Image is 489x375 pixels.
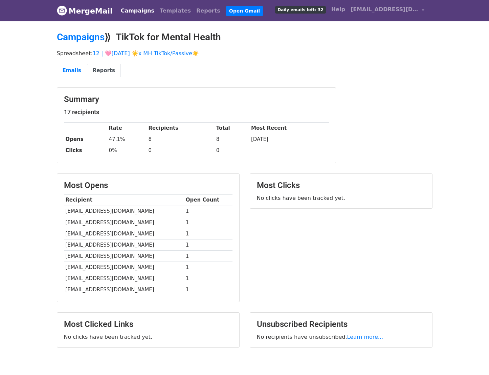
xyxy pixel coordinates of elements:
[215,134,249,145] td: 8
[184,206,232,217] td: 1
[348,3,427,19] a: [EMAIL_ADDRESS][DOMAIN_NAME]
[57,4,113,18] a: MergeMail
[93,50,199,57] a: 12 | 🩷[DATE] ☀️x MH TikTok/Passive☀️
[184,194,232,206] th: Open Count
[184,251,232,262] td: 1
[215,145,249,156] td: 0
[194,4,223,18] a: Reports
[351,5,418,14] span: [EMAIL_ADDRESS][DOMAIN_NAME]
[64,206,184,217] td: [EMAIL_ADDRESS][DOMAIN_NAME]
[226,6,263,16] a: Open Gmail
[64,262,184,273] td: [EMAIL_ADDRESS][DOMAIN_NAME]
[57,32,432,43] h2: ⟫ TikTok for Mental Health
[64,95,329,104] h3: Summary
[118,4,157,18] a: Campaigns
[64,284,184,295] td: [EMAIL_ADDRESS][DOMAIN_NAME]
[64,333,232,340] p: No clicks have been tracked yet.
[257,181,425,190] h3: Most Clicks
[64,194,184,206] th: Recipient
[107,145,147,156] td: 0%
[64,145,107,156] th: Clicks
[157,4,194,18] a: Templates
[249,134,329,145] td: [DATE]
[64,251,184,262] td: [EMAIL_ADDRESS][DOMAIN_NAME]
[57,32,105,43] a: Campaigns
[64,181,232,190] h3: Most Opens
[184,228,232,239] td: 1
[107,123,147,134] th: Rate
[455,342,489,375] iframe: Chat Widget
[64,273,184,284] td: [EMAIL_ADDRESS][DOMAIN_NAME]
[184,262,232,273] td: 1
[147,134,215,145] td: 8
[249,123,329,134] th: Most Recent
[184,217,232,228] td: 1
[87,64,121,78] a: Reports
[257,194,425,202] p: No clicks have been tracked yet.
[64,239,184,250] td: [EMAIL_ADDRESS][DOMAIN_NAME]
[64,217,184,228] td: [EMAIL_ADDRESS][DOMAIN_NAME]
[57,64,87,78] a: Emails
[329,3,348,16] a: Help
[215,123,249,134] th: Total
[257,319,425,329] h3: Unsubscribed Recipients
[147,145,215,156] td: 0
[64,228,184,239] td: [EMAIL_ADDRESS][DOMAIN_NAME]
[64,108,329,116] h5: 17 recipients
[275,6,326,14] span: Daily emails left: 32
[107,134,147,145] td: 47.1%
[347,334,383,340] a: Learn more...
[57,50,432,57] p: Spreadsheet:
[257,333,425,340] p: No recipients have unsubscribed.
[184,284,232,295] td: 1
[57,5,67,16] img: MergeMail logo
[184,273,232,284] td: 1
[64,134,107,145] th: Opens
[147,123,215,134] th: Recipients
[272,3,328,16] a: Daily emails left: 32
[64,319,232,329] h3: Most Clicked Links
[184,239,232,250] td: 1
